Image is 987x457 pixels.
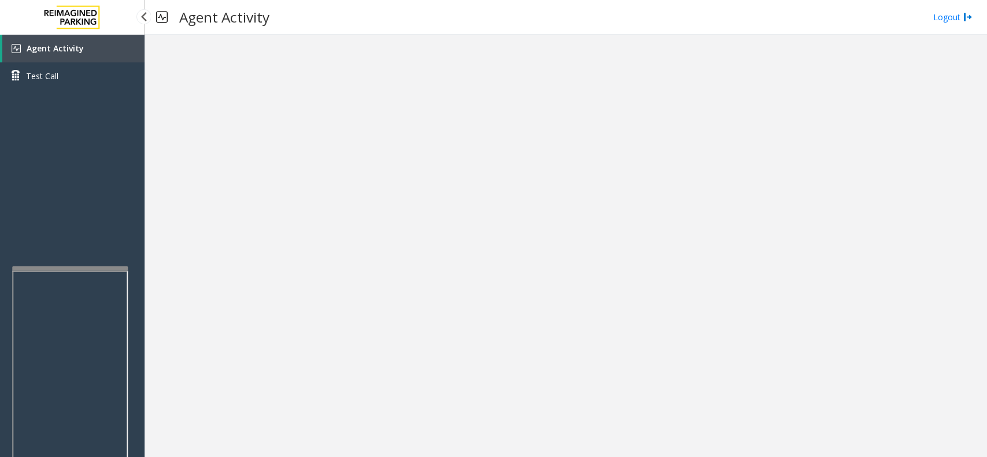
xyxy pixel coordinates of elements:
[933,11,973,23] a: Logout
[27,43,84,54] span: Agent Activity
[26,70,58,82] span: Test Call
[12,44,21,53] img: 'icon'
[173,3,275,31] h3: Agent Activity
[963,11,973,23] img: logout
[156,3,168,31] img: pageIcon
[2,35,145,62] a: Agent Activity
